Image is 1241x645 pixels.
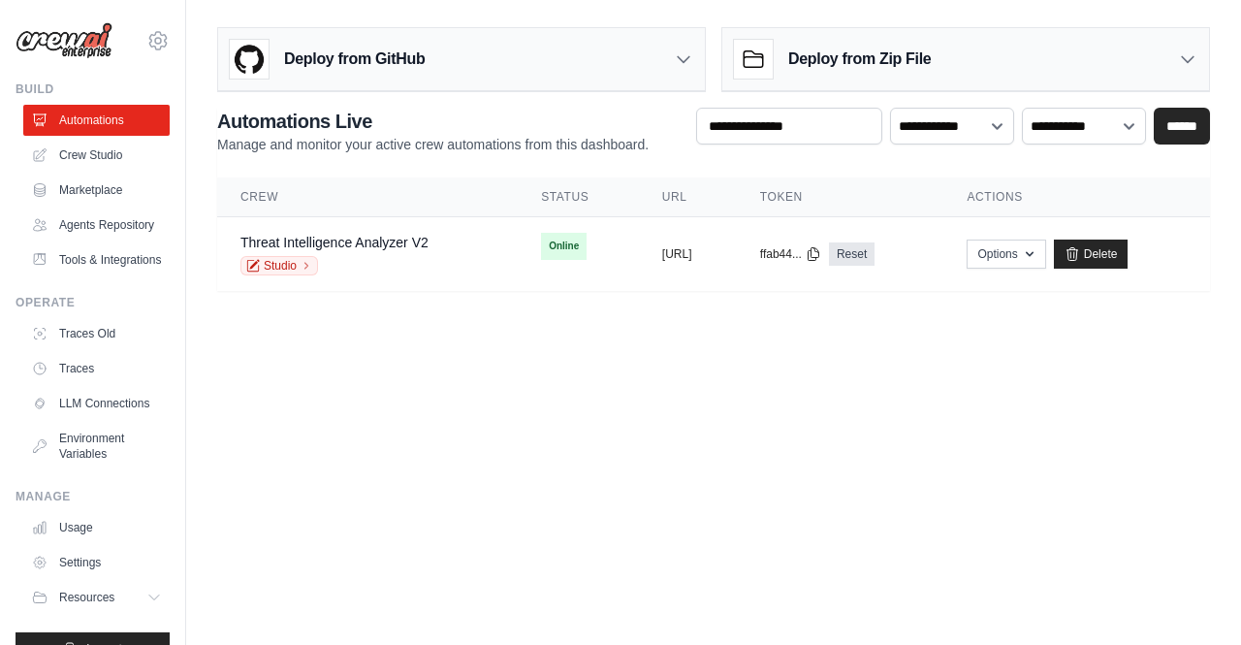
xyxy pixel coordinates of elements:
[16,295,170,310] div: Operate
[16,22,112,59] img: Logo
[23,423,170,469] a: Environment Variables
[23,388,170,419] a: LLM Connections
[217,108,649,135] h2: Automations Live
[788,48,931,71] h3: Deploy from Zip File
[23,582,170,613] button: Resources
[943,177,1210,217] th: Actions
[518,177,639,217] th: Status
[240,235,429,250] a: Threat Intelligence Analyzer V2
[16,81,170,97] div: Build
[59,590,114,605] span: Resources
[16,489,170,504] div: Manage
[23,140,170,171] a: Crew Studio
[23,547,170,578] a: Settings
[23,512,170,543] a: Usage
[23,244,170,275] a: Tools & Integrations
[240,256,318,275] a: Studio
[217,135,649,154] p: Manage and monitor your active crew automations from this dashboard.
[737,177,944,217] th: Token
[23,105,170,136] a: Automations
[760,246,821,262] button: ffab44...
[217,177,518,217] th: Crew
[541,233,587,260] span: Online
[23,210,170,241] a: Agents Repository
[284,48,425,71] h3: Deploy from GitHub
[967,240,1045,269] button: Options
[829,242,875,266] a: Reset
[23,318,170,349] a: Traces Old
[639,177,737,217] th: URL
[230,40,269,79] img: GitHub Logo
[23,353,170,384] a: Traces
[1054,240,1129,269] a: Delete
[23,175,170,206] a: Marketplace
